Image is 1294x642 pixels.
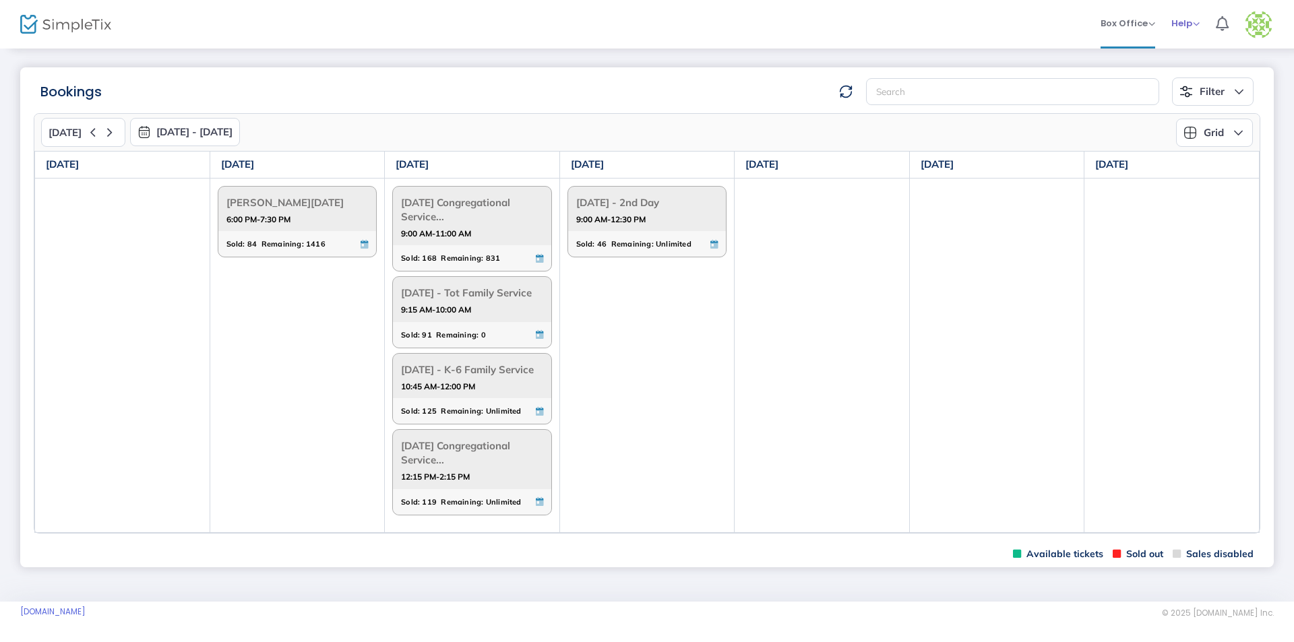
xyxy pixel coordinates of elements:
th: [DATE] [210,152,385,179]
th: [DATE] [1084,152,1260,179]
span: Sold: [401,404,420,418]
span: Sales disabled [1173,548,1254,560]
span: 46 [597,236,607,251]
span: [DATE] Congregational Service... [401,192,543,227]
button: [DATE] [41,118,125,147]
th: [DATE] [385,152,560,179]
strong: 9:15 AM-10:00 AM [401,301,471,318]
th: [DATE] [909,152,1084,179]
span: Unlimited [486,404,522,418]
span: Remaining: [611,236,654,251]
span: Help [1171,17,1200,30]
span: [DATE] - 2nd Day [576,192,718,213]
strong: 9:00 AM-12:30 PM [576,211,646,228]
span: Sold: [401,327,420,342]
span: 168 [422,251,437,265]
th: [DATE] [35,152,210,179]
strong: 12:15 PM-2:15 PM [401,468,470,485]
span: 125 [422,404,437,418]
span: Sold: [576,236,595,251]
strong: 6:00 PM-7:30 PM [226,211,290,228]
m-panel-title: Bookings [40,82,102,102]
span: 0 [481,327,486,342]
span: Sold: [226,236,245,251]
span: © 2025 [DOMAIN_NAME] Inc. [1162,608,1274,618]
span: 91 [422,327,431,342]
span: Unlimited [486,494,522,509]
span: [DATE] - K-6 Family Service [401,359,543,380]
span: [DATE] Congregational Service... [401,435,543,470]
strong: 9:00 AM-11:00 AM [401,225,471,242]
span: Sold: [401,251,420,265]
th: [DATE] [559,152,735,179]
span: Remaining: [441,494,483,509]
span: Remaining: [441,251,483,265]
span: Sold: [401,494,420,509]
span: Sold out [1113,548,1163,560]
span: 84 [247,236,257,251]
span: [PERSON_NAME][DATE] [226,192,369,213]
span: [DATE] [49,127,82,139]
span: Remaining: [441,404,483,418]
img: refresh-data [839,85,853,98]
img: filter [1179,85,1193,98]
img: monthly [137,125,151,139]
span: Remaining: [436,327,479,342]
button: [DATE] - [DATE] [130,118,240,146]
span: Unlimited [656,236,691,251]
span: 1416 [306,236,326,251]
button: Filter [1172,77,1254,106]
span: 119 [422,494,437,509]
span: 831 [486,251,501,265]
button: Grid [1176,119,1253,147]
span: Box Office [1101,17,1155,30]
strong: 10:45 AM-12:00 PM [401,378,475,395]
th: [DATE] [735,152,910,179]
span: [DATE] - Tot Family Service [401,282,543,303]
input: Search [866,78,1159,106]
a: [DOMAIN_NAME] [20,606,86,617]
span: Available tickets [1013,548,1103,560]
img: grid [1183,126,1197,139]
span: Remaining: [261,236,304,251]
